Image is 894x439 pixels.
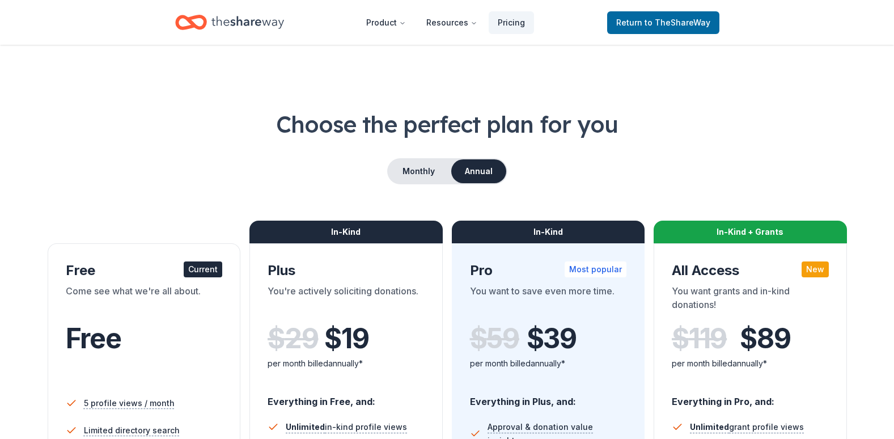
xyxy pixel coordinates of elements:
div: In-Kind + Grants [654,221,847,243]
button: Product [357,11,415,34]
span: Limited directory search [84,424,180,437]
span: in-kind profile views [286,422,407,432]
span: Unlimited [690,422,729,432]
a: Home [175,9,284,36]
h1: Choose the perfect plan for you [45,108,849,140]
span: $ 39 [527,323,577,354]
span: grant profile views [690,422,804,432]
button: Annual [451,159,506,183]
div: per month billed annually* [470,357,627,370]
span: $ 19 [324,323,368,354]
div: In-Kind [452,221,645,243]
div: In-Kind [249,221,443,243]
a: Pricing [489,11,534,34]
div: per month billed annually* [672,357,829,370]
div: New [802,261,829,277]
div: You want grants and in-kind donations! [672,284,829,316]
a: Returnto TheShareWay [607,11,719,34]
div: Plus [268,261,425,280]
div: per month billed annually* [268,357,425,370]
span: $ 89 [740,323,790,354]
div: Everything in Pro, and: [672,385,829,409]
nav: Main [357,9,534,36]
div: Everything in Plus, and: [470,385,627,409]
div: Free [66,261,223,280]
div: Come see what we're all about. [66,284,223,316]
span: Return [616,16,710,29]
div: Current [184,261,222,277]
button: Resources [417,11,486,34]
div: All Access [672,261,829,280]
button: Monthly [388,159,449,183]
div: You want to save even more time. [470,284,627,316]
span: to TheShareWay [645,18,710,27]
span: 5 profile views / month [84,396,175,410]
div: Everything in Free, and: [268,385,425,409]
span: Free [66,322,121,355]
div: Pro [470,261,627,280]
span: Unlimited [286,422,325,432]
div: Most popular [565,261,626,277]
div: You're actively soliciting donations. [268,284,425,316]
